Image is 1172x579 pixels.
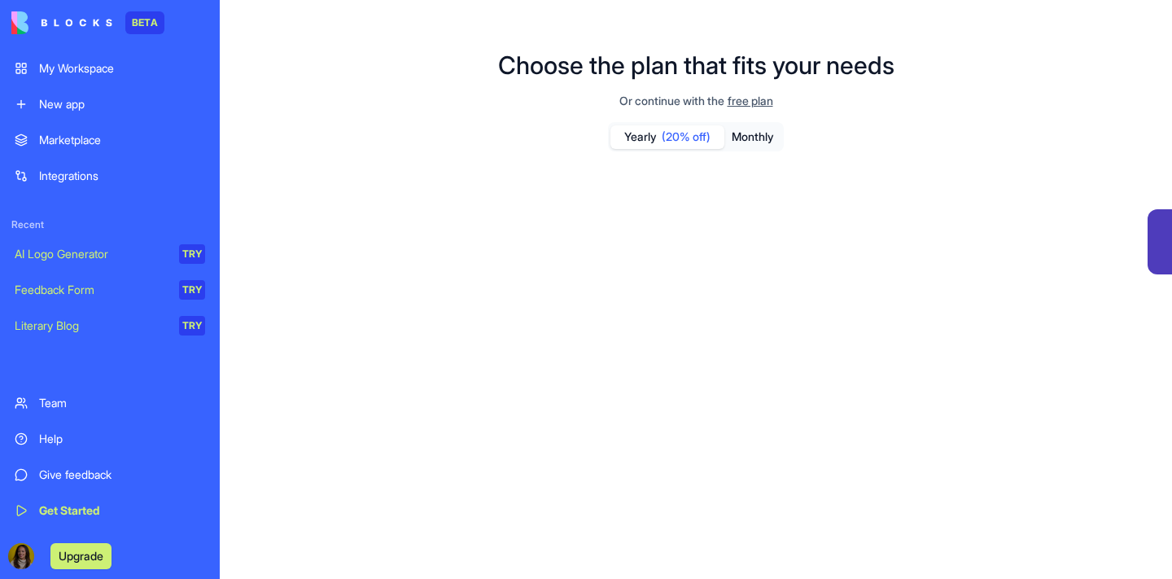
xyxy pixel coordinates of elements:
[5,88,215,121] a: New app
[39,395,205,411] div: Team
[724,125,781,149] button: Monthly
[39,502,205,519] div: Get Started
[39,168,205,184] div: Integrations
[39,431,205,447] div: Help
[498,50,894,80] h1: Choose the plan that fits your needs
[11,11,164,34] a: BETA
[610,125,724,149] button: Yearly
[5,124,215,156] a: Marketplace
[39,96,205,112] div: New app
[39,132,205,148] div: Marketplace
[15,282,168,298] div: Feedback Form
[8,543,34,569] img: ACg8ocK7ErhNhbEzKnss0EuIBSs3rJ7MoaZxzcR1lYV9QOq8JbUvPd8=s96-c
[39,60,205,77] div: My Workspace
[15,246,168,262] div: AI Logo Generator
[5,52,215,85] a: My Workspace
[11,11,112,34] img: logo
[179,280,205,300] div: TRY
[50,547,112,564] a: Upgrade
[5,423,215,455] a: Help
[662,129,711,145] span: (20% off)
[728,93,773,109] span: free plan
[5,387,215,419] a: Team
[179,244,205,264] div: TRY
[179,316,205,336] div: TRY
[5,458,215,491] a: Give feedback
[15,318,168,334] div: Literary Blog
[5,274,215,306] a: Feedback FormTRY
[5,494,215,527] a: Get Started
[5,218,215,231] span: Recent
[39,467,205,483] div: Give feedback
[5,309,215,342] a: Literary BlogTRY
[5,160,215,192] a: Integrations
[5,238,215,270] a: AI Logo GeneratorTRY
[125,11,164,34] div: BETA
[50,543,112,569] button: Upgrade
[619,93,724,109] span: Or continue with the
